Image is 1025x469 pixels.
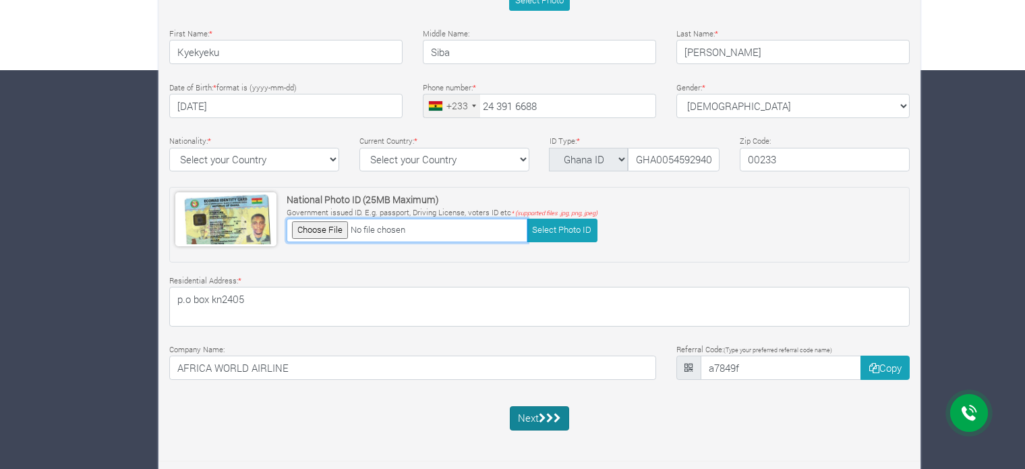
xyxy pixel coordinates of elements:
[550,136,580,147] label: ID Type:
[169,94,403,118] input: Type Date of Birth (YYYY-MM-DD)
[287,207,597,219] p: Government issued ID. E.g. passport, Driving License, voters ID etc
[676,28,718,40] label: Last Name:
[676,82,705,94] label: Gender:
[511,209,597,217] i: * (supported files .jpg, png, jpeg)
[740,148,910,172] input: Zip Code
[527,219,597,242] button: Select Photo ID
[446,99,468,113] div: +233
[676,40,910,64] input: Last Name
[169,28,212,40] label: First Name:
[169,356,656,380] input: Company Name
[359,136,417,147] label: Current Country:
[287,193,439,206] strong: National Photo ID (25MB Maximum)
[423,40,656,64] input: Middle Name
[676,344,832,356] label: Referral Code:
[423,82,476,94] label: Phone number:
[423,94,656,118] input: Phone Number
[169,40,403,64] input: First Name
[169,136,211,147] label: Nationality:
[169,344,225,356] label: Company Name:
[510,406,570,431] button: Next
[423,94,480,117] div: Ghana (Gaana): +233
[423,28,469,40] label: Middle Name:
[740,136,771,147] label: Zip Code:
[169,82,297,94] label: Date of Birth: format is (yyyy-mm-dd)
[860,356,910,380] button: Copy
[628,148,720,172] input: ID Number
[169,275,241,287] label: Residential Address:
[724,346,832,354] small: (Type your preferred referral code name)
